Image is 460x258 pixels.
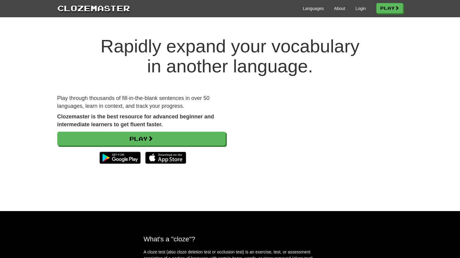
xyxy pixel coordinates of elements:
[376,3,403,13] a: Play
[96,149,143,167] img: Get it on Google Play
[355,5,366,12] a: Login
[57,132,226,146] a: Play
[57,2,130,14] a: Clozemaster
[303,5,324,12] a: Languages
[334,5,345,12] a: About
[57,114,214,127] strong: Clozemaster is the best resource for advanced beginner and intermediate learners to get fluent fa...
[57,94,226,110] p: Play through thousands of fill-in-the-blank sentences in over 50 languages, learn in context, and...
[144,235,317,243] h2: What's a "cloze"?
[145,152,186,164] img: Download_on_the_App_Store_Badge_US-UK_135x40-25178aeef6eb6b83b96f5f2d004eda3bffbb37122de64afbaef7...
